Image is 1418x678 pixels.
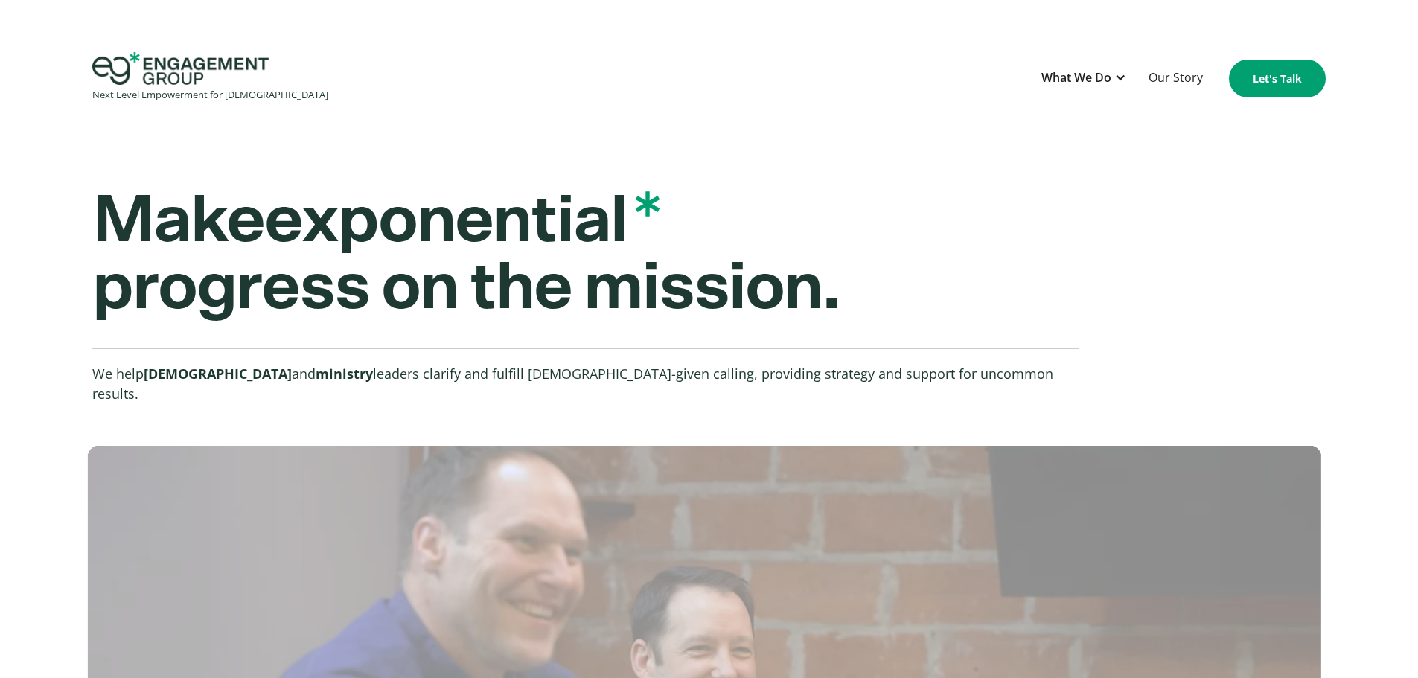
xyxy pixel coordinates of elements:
span: exponential [264,188,660,255]
div: What We Do [1041,68,1111,88]
a: Let's Talk [1229,60,1326,97]
strong: [DEMOGRAPHIC_DATA] [144,365,292,383]
strong: ministry [316,365,373,383]
img: Engagement Group Logo Icon [92,52,269,85]
strong: Make progress on the mission. [92,188,840,322]
a: Our Story [1141,60,1210,97]
div: What We Do [1034,60,1134,97]
a: home [92,52,328,105]
div: Next Level Empowerment for [DEMOGRAPHIC_DATA] [92,85,328,105]
p: We help and leaders clarify and fulfill [DEMOGRAPHIC_DATA]-given calling, providing strategy and ... [92,364,1079,404]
